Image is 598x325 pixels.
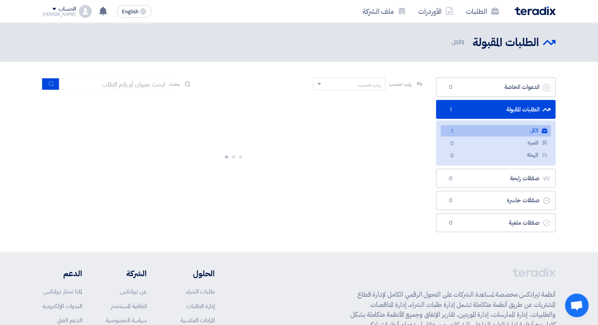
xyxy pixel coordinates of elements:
[170,268,215,279] li: الحلول
[111,302,147,310] a: اتفاقية المستخدم
[446,219,455,227] span: 0
[441,150,551,161] a: المهملة
[447,152,456,160] span: 0
[447,140,456,148] span: 0
[446,197,455,205] span: 0
[186,302,215,310] a: إدارة الطلبات
[446,106,455,114] span: 1
[42,302,82,310] a: الندوات الإلكترونية
[106,316,147,325] a: سياسة الخصوصية
[446,83,455,91] span: 0
[451,38,466,47] span: الكل
[436,213,556,233] a: صفقات ملغية0
[358,81,381,89] div: رتب حسب
[57,316,82,325] a: الدعم الفني
[389,80,412,88] span: رتب حسب
[120,287,147,296] a: عن تيرادكس
[436,100,556,119] a: الطلبات المقبولة1
[180,316,215,325] a: المزادات العكسية
[122,9,138,15] span: English
[461,38,465,46] span: 1
[565,294,589,317] a: Open chat
[436,78,556,97] a: الدعوات الخاصة0
[473,35,539,50] h2: الطلبات المقبولة
[356,2,412,20] a: ملف الشركة
[447,127,456,136] span: 1
[79,5,92,18] img: profile_test.png
[460,2,505,20] a: الطلبات
[43,287,82,296] a: لماذا تختار تيرادكس
[446,175,455,183] span: 0
[42,12,76,17] div: [PERSON_NAME]
[436,191,556,210] a: صفقات خاسرة0
[59,6,75,13] div: الحساب
[186,287,215,296] a: طلبات الشراء
[412,2,460,20] a: الأوردرات
[117,5,151,18] button: English
[42,268,82,279] li: الدعم
[441,137,551,149] a: المميزة
[59,78,169,90] input: ابحث بعنوان أو رقم الطلب
[106,268,147,279] li: الشركة
[515,6,556,15] img: Teradix logo
[436,169,556,188] a: صفقات رابحة0
[441,125,551,137] a: الكل
[169,80,180,88] span: بحث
